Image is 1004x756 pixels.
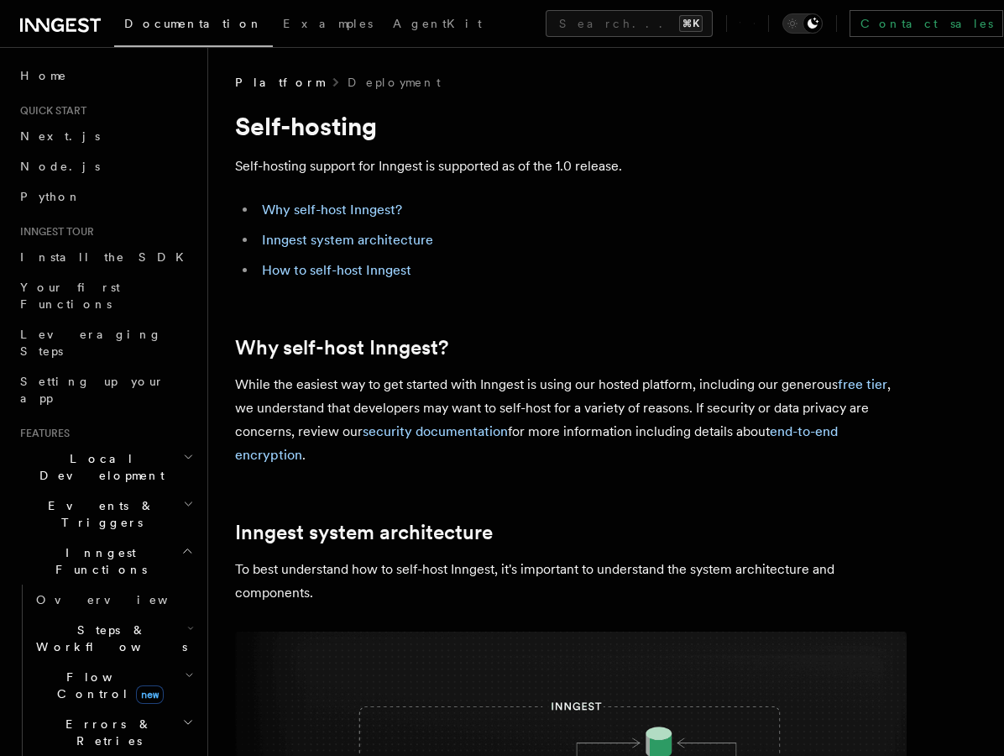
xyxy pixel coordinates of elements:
[235,558,907,605] p: To best understand how to self-host Inngest, it's important to understand the system architecture...
[838,376,887,392] a: free tier
[29,622,187,655] span: Steps & Workflows
[13,544,181,578] span: Inngest Functions
[29,669,185,702] span: Flow Control
[20,129,100,143] span: Next.js
[393,17,482,30] span: AgentKit
[13,319,197,366] a: Leveraging Steps
[13,60,197,91] a: Home
[29,585,197,615] a: Overview
[114,5,273,47] a: Documentation
[262,202,402,218] a: Why self-host Inngest?
[124,17,263,30] span: Documentation
[782,13,823,34] button: Toggle dark mode
[29,615,197,662] button: Steps & Workflows
[283,17,373,30] span: Examples
[13,444,197,491] button: Local Development
[850,10,1003,37] a: Contact sales
[13,104,86,118] span: Quick start
[20,250,194,264] span: Install the SDK
[20,190,81,203] span: Python
[29,709,197,756] button: Errors & Retries
[235,373,907,467] p: While the easiest way to get started with Inngest is using our hosted platform, including our gen...
[13,242,197,272] a: Install the SDK
[13,538,197,585] button: Inngest Functions
[546,10,713,37] button: Search...⌘K
[20,67,67,84] span: Home
[235,111,907,141] h1: Self-hosting
[36,593,209,606] span: Overview
[363,423,508,439] a: security documentation
[273,5,383,45] a: Examples
[235,336,448,360] a: Why self-host Inngest?
[262,262,411,278] a: How to self-host Inngest
[20,281,120,311] span: Your first Functions
[13,121,197,151] a: Next.js
[20,375,165,405] span: Setting up your app
[13,427,70,440] span: Features
[262,232,433,248] a: Inngest system architecture
[136,685,164,704] span: new
[13,225,94,239] span: Inngest tour
[679,15,703,32] kbd: ⌘K
[13,450,183,484] span: Local Development
[13,181,197,212] a: Python
[13,272,197,319] a: Your first Functions
[20,160,100,173] span: Node.js
[235,521,493,544] a: Inngest system architecture
[383,5,492,45] a: AgentKit
[348,74,441,91] a: Deployment
[13,366,197,413] a: Setting up your app
[13,497,183,531] span: Events & Triggers
[29,662,197,709] button: Flow Controlnew
[20,328,162,358] span: Leveraging Steps
[13,151,197,181] a: Node.js
[235,155,907,178] p: Self-hosting support for Inngest is supported as of the 1.0 release.
[13,491,197,538] button: Events & Triggers
[235,74,324,91] span: Platform
[29,716,182,749] span: Errors & Retries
